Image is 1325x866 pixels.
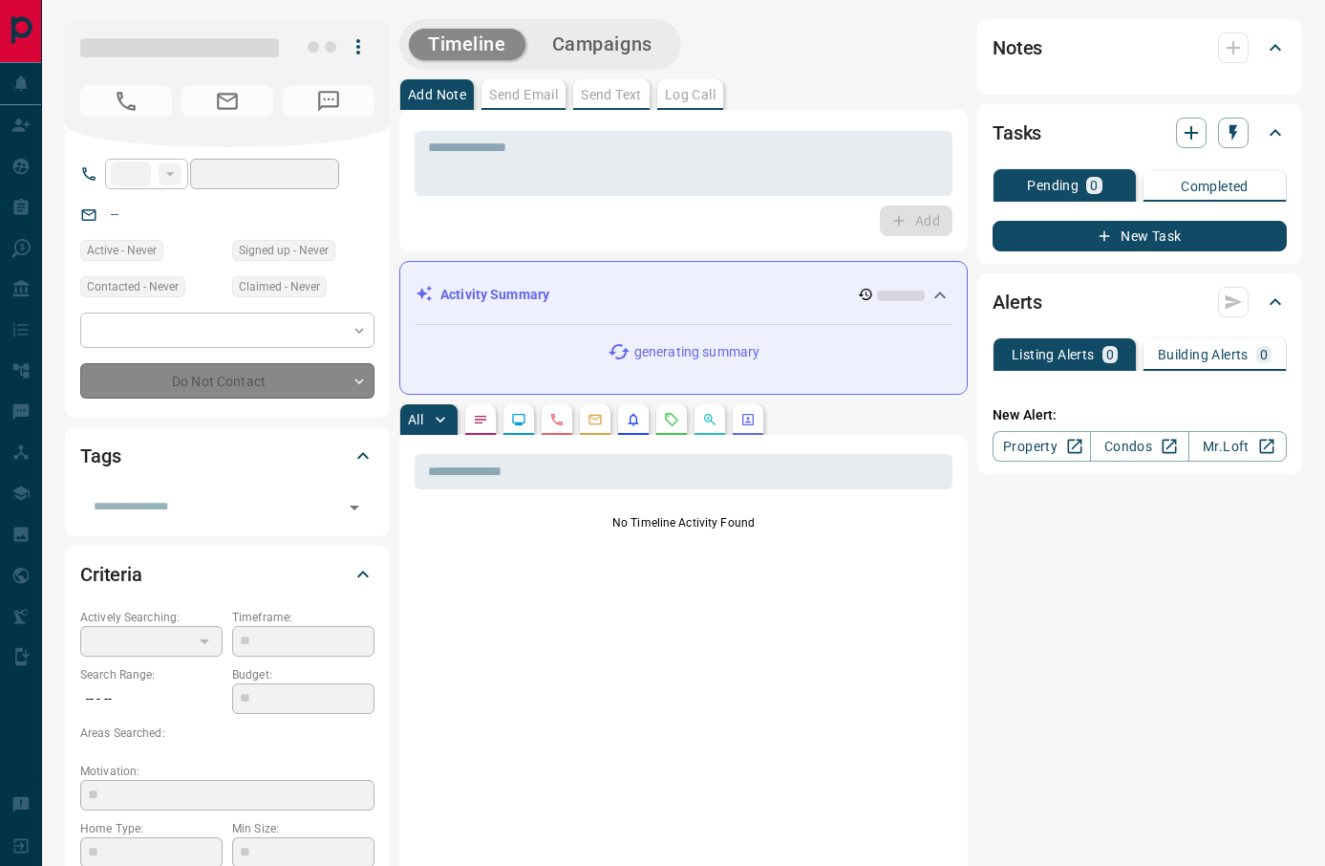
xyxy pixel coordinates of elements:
h2: Criteria [80,559,142,590]
div: Tasks [993,110,1287,156]
span: Contacted - Never [87,277,179,296]
button: Timeline [409,29,525,60]
svg: Calls [549,412,565,427]
p: Timeframe: [232,609,374,626]
button: Campaigns [533,29,672,60]
p: Completed [1181,180,1249,193]
p: Listing Alerts [1012,348,1095,361]
svg: Notes [473,412,488,427]
a: Condos [1090,431,1188,462]
p: generating summary [634,342,759,362]
p: Motivation: [80,763,374,780]
svg: Lead Browsing Activity [511,412,526,427]
span: Claimed - Never [239,277,320,296]
div: Activity Summary [416,277,951,313]
div: Tags [80,433,374,479]
h2: Alerts [993,287,1042,317]
h2: Tasks [993,118,1041,148]
p: Home Type: [80,820,223,837]
p: 0 [1090,179,1098,192]
span: Active - Never [87,241,157,260]
p: Actively Searching: [80,609,223,626]
h2: Tags [80,441,120,471]
p: Activity Summary [440,285,549,305]
p: Pending [1027,179,1079,192]
svg: Emails [588,412,603,427]
svg: Requests [664,412,679,427]
div: Alerts [993,279,1287,325]
h2: Notes [993,32,1042,63]
svg: Agent Actions [740,412,756,427]
p: No Timeline Activity Found [415,514,952,531]
p: Add Note [408,88,466,101]
span: Signed up - Never [239,241,329,260]
div: Criteria [80,552,374,597]
p: -- - -- [80,683,223,715]
p: All [408,413,423,426]
a: Mr.Loft [1188,431,1287,462]
svg: Listing Alerts [626,412,641,427]
span: No Number [283,86,374,117]
button: New Task [993,221,1287,251]
div: Notes [993,25,1287,71]
a: Property [993,431,1091,462]
span: No Number [80,86,172,117]
p: Budget: [232,666,374,683]
button: Open [341,494,368,521]
p: 0 [1106,348,1114,361]
p: Building Alerts [1158,348,1249,361]
div: Do Not Contact [80,363,374,399]
p: Min Size: [232,820,374,837]
a: -- [111,206,118,222]
p: Areas Searched: [80,725,374,742]
svg: Opportunities [702,412,717,427]
p: Search Range: [80,666,223,683]
p: New Alert: [993,405,1287,425]
span: No Email [182,86,273,117]
p: 0 [1260,348,1268,361]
